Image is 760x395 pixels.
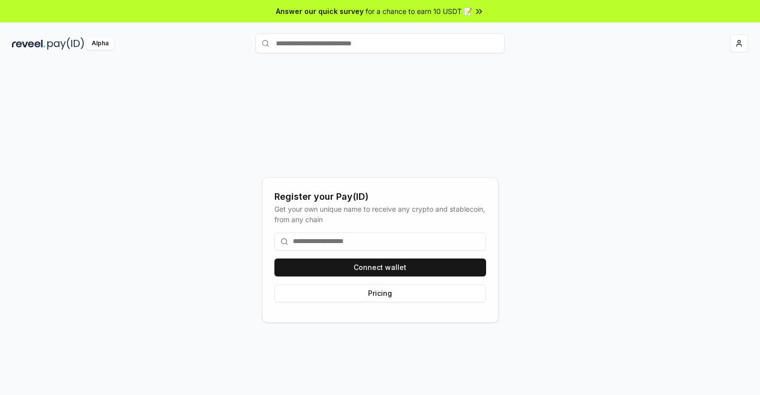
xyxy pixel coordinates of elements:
div: Alpha [86,37,114,50]
button: Pricing [274,284,486,302]
div: Register your Pay(ID) [274,190,486,204]
span: Answer our quick survey [276,6,364,16]
img: reveel_dark [12,37,45,50]
span: for a chance to earn 10 USDT 📝 [366,6,472,16]
div: Get your own unique name to receive any crypto and stablecoin, from any chain [274,204,486,225]
button: Connect wallet [274,259,486,276]
img: pay_id [47,37,84,50]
